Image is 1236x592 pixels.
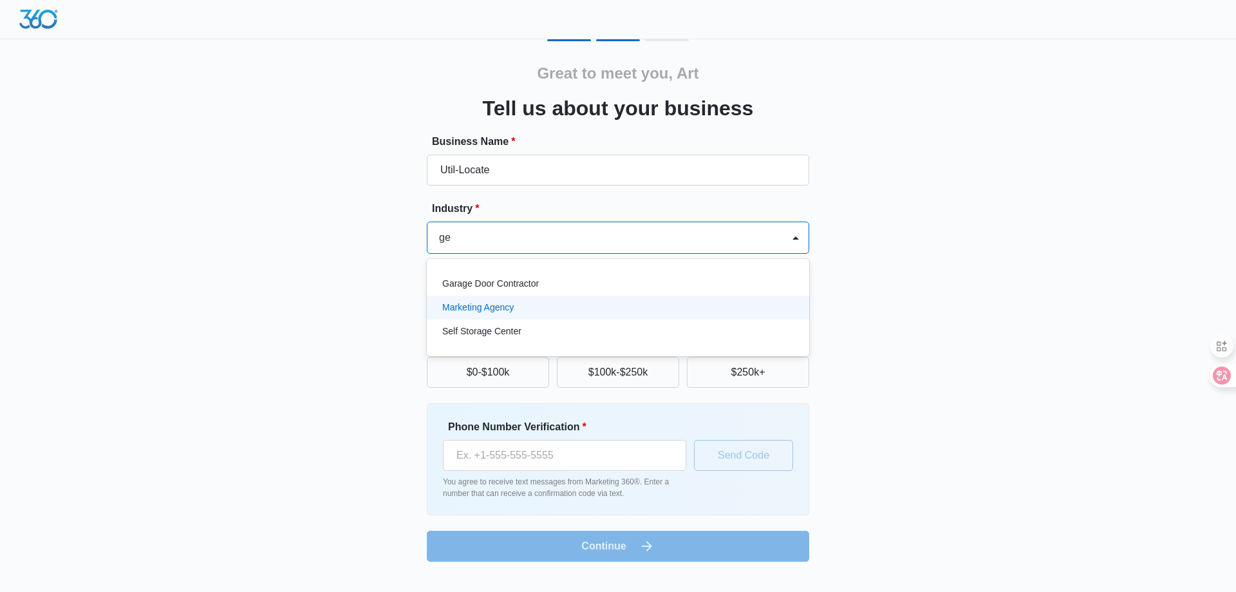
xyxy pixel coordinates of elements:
[442,301,514,314] p: Marketing Agency
[442,277,539,291] p: Garage Door Contractor
[432,201,814,216] label: Industry
[432,134,814,149] label: Business Name
[443,476,686,499] p: You agree to receive text messages from Marketing 360®. Enter a number that can receive a confirm...
[448,419,691,435] label: Phone Number Verification
[443,440,686,471] input: Ex. +1-555-555-5555
[687,357,809,388] button: $250k+
[483,93,754,124] h3: Tell us about your business
[537,62,698,85] h2: Great to meet you, Art
[427,155,809,186] input: e.g. Jane's Plumbing
[557,357,679,388] button: $100k-$250k
[427,357,549,388] button: $0-$100k
[442,325,521,338] p: Self Storage Center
